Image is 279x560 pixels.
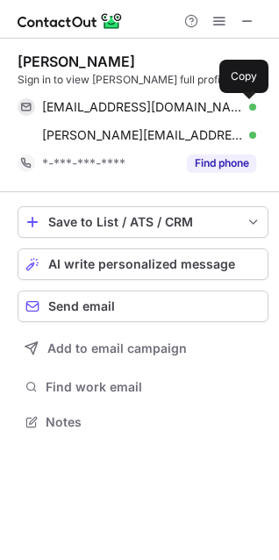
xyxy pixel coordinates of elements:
[18,410,268,434] button: Notes
[18,333,268,364] button: Add to email campaign
[187,154,256,172] button: Reveal Button
[48,257,235,271] span: AI write personalized message
[48,299,115,313] span: Send email
[18,248,268,280] button: AI write personalized message
[46,379,261,395] span: Find work email
[18,206,268,238] button: save-profile-one-click
[18,291,268,322] button: Send email
[42,127,243,143] span: [PERSON_NAME][EMAIL_ADDRESS][DOMAIN_NAME]
[48,215,238,229] div: Save to List / ATS / CRM
[18,375,268,399] button: Find work email
[46,414,261,430] span: Notes
[18,11,123,32] img: ContactOut v5.3.10
[18,72,268,88] div: Sign in to view [PERSON_NAME] full profile
[42,99,243,115] span: [EMAIL_ADDRESS][DOMAIN_NAME]
[47,341,187,355] span: Add to email campaign
[18,53,135,70] div: [PERSON_NAME]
